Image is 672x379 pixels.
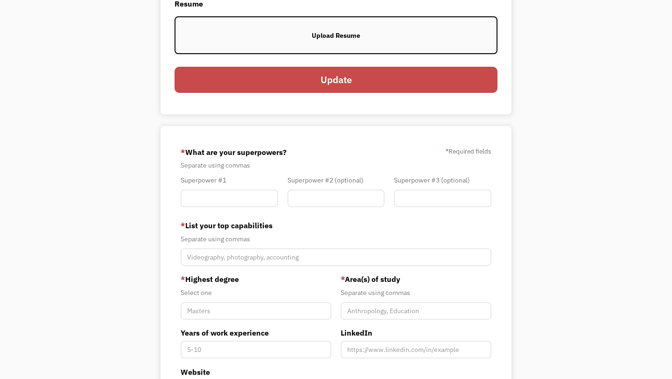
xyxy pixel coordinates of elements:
[287,175,385,186] div: Superpower #2 (optional)
[181,341,331,358] input: 5-10
[446,146,491,157] label: Required fields
[181,220,491,231] label: List your top capabilities
[181,233,491,245] div: Separate using commas
[175,16,497,54] label: Upload Resume
[181,175,278,186] div: Superpower #1
[181,366,491,378] label: Website
[181,302,331,320] input: Masters
[175,67,497,93] input: Update
[341,327,491,338] label: LinkedIn
[181,160,491,171] div: Separate using commas
[181,327,331,338] label: Years of work experience
[341,287,491,298] div: Separate using commas
[312,30,360,41] div: Upload Resume
[181,274,331,285] label: Highest degree
[341,341,491,358] input: https://www.linkedin.com/in/example
[341,302,491,320] input: Anthropology, Education
[394,175,491,186] div: Superpower #3 (optional)
[341,274,491,285] label: Area(s) of study
[181,145,287,160] label: What are your superpowers?
[181,287,331,298] div: Select one
[181,248,491,266] input: Videography, photography, accounting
